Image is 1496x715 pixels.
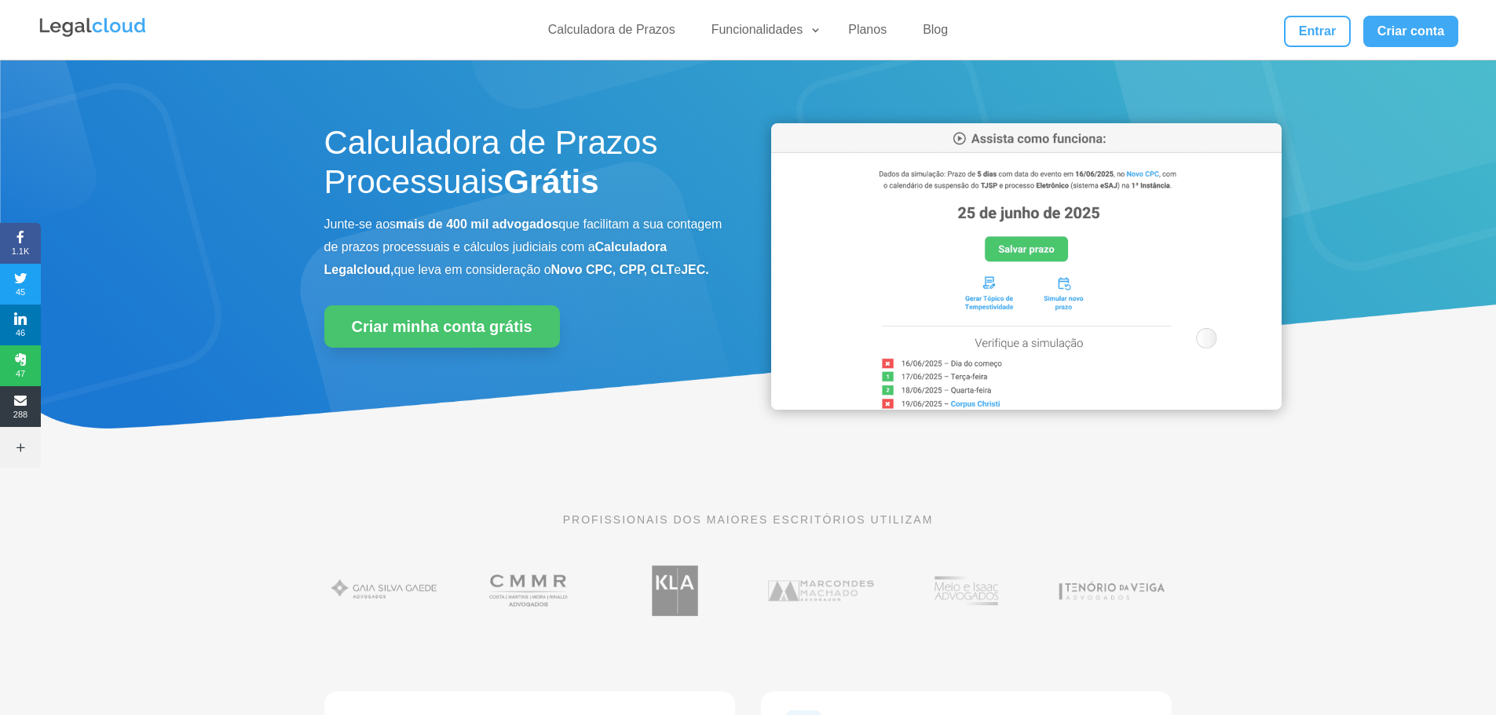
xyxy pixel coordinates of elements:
[771,399,1282,412] a: Calculadora de Prazos Processuais da Legalcloud
[324,305,560,348] a: Criar minha conta grátis
[38,28,148,42] a: Logo da Legalcloud
[470,557,590,624] img: Costa Martins Meira Rinaldi Advogados
[539,22,685,45] a: Calculadora de Prazos
[906,557,1026,624] img: Profissionais do escritório Melo e Isaac Advogados utilizam a Legalcloud
[702,22,822,45] a: Funcionalidades
[1284,16,1350,47] a: Entrar
[324,240,668,276] b: Calculadora Legalcloud,
[324,511,1172,528] p: PROFISSIONAIS DOS MAIORES ESCRITÓRIOS UTILIZAM
[771,123,1282,410] img: Calculadora de Prazos Processuais da Legalcloud
[681,263,709,276] b: JEC.
[1363,16,1459,47] a: Criar conta
[615,557,735,624] img: Koury Lopes Advogados
[324,123,725,210] h1: Calculadora de Prazos Processuais
[761,557,881,624] img: Marcondes Machado Advogados utilizam a Legalcloud
[551,263,675,276] b: Novo CPC, CPP, CLT
[913,22,957,45] a: Blog
[839,22,896,45] a: Planos
[503,163,598,200] strong: Grátis
[38,16,148,39] img: Legalcloud Logo
[1052,557,1172,624] img: Tenório da Veiga Advogados
[324,557,444,624] img: Gaia Silva Gaede Advogados Associados
[324,213,725,281] p: Junte-se aos que facilitam a sua contagem de prazos processuais e cálculos judiciais com a que le...
[396,217,558,231] b: mais de 400 mil advogados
